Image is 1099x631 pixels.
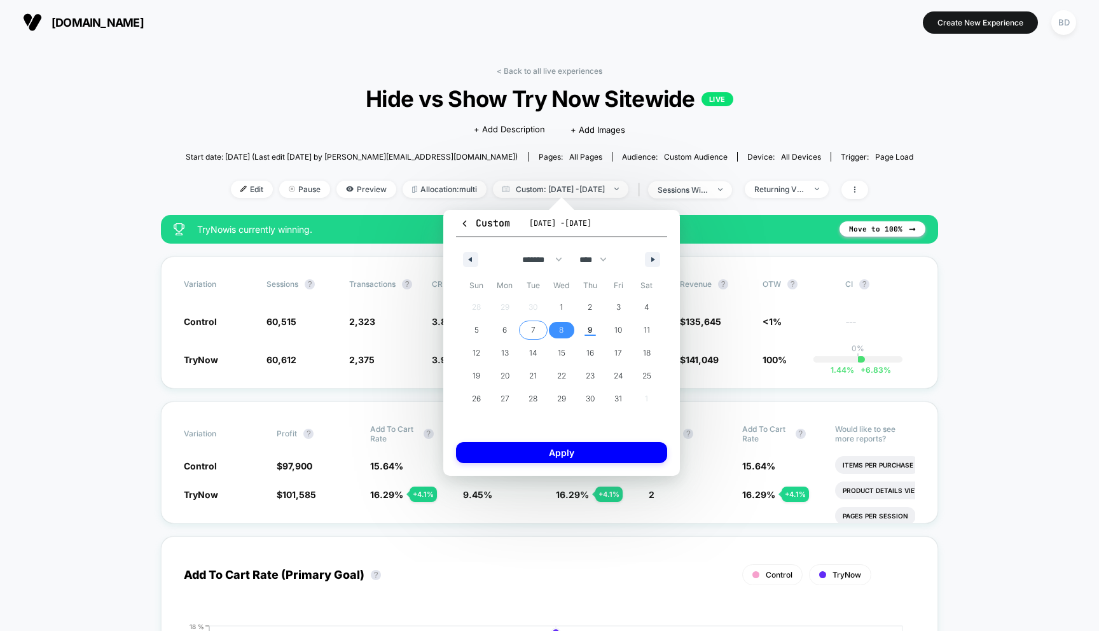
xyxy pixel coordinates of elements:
[491,342,520,364] button: 13
[190,622,204,630] tspan: 18 %
[529,364,537,387] span: 21
[519,387,548,410] button: 28
[501,387,509,410] span: 27
[635,181,648,199] span: |
[576,296,604,319] button: 2
[632,364,661,387] button: 25
[632,275,661,296] span: Sat
[718,279,728,289] button: ?
[174,223,184,235] img: success_star
[754,184,805,194] div: Returning Visitors
[686,316,721,327] span: 135,645
[763,316,782,327] span: <1%
[456,442,667,463] button: Apply
[766,570,792,579] span: Control
[184,316,217,327] span: Control
[644,319,650,342] span: 11
[782,487,809,502] div: + 4.1 %
[277,461,312,471] span: $
[861,365,866,375] span: +
[412,186,417,193] img: rebalance
[642,364,651,387] span: 25
[742,489,775,500] span: 16.29 %
[403,181,487,198] span: Allocation: multi
[923,11,1038,34] button: Create New Experience
[559,319,563,342] span: 8
[576,364,604,387] button: 23
[491,275,520,296] span: Mon
[519,275,548,296] span: Tue
[702,92,733,106] p: LIVE
[643,342,651,364] span: 18
[472,387,481,410] span: 26
[614,387,622,410] span: 31
[1047,10,1080,36] button: BD
[502,319,507,342] span: 6
[371,570,381,580] button: ?
[266,316,296,327] span: 60,515
[557,387,566,410] span: 29
[835,424,915,443] p: Would like to see more reports?
[349,354,375,365] span: 2,375
[588,296,592,319] span: 2
[857,353,859,363] p: |
[649,489,654,500] span: 2
[548,319,576,342] button: 8
[632,319,661,342] button: 11
[491,364,520,387] button: 20
[852,343,864,353] p: 0%
[763,354,787,365] span: 100%
[763,279,833,289] span: OTW
[632,342,661,364] button: 18
[570,125,625,135] span: + Add Images
[737,152,831,162] span: Device:
[831,365,854,375] span: 1.44 %
[493,181,628,198] span: Custom: [DATE] - [DATE]
[586,387,595,410] span: 30
[787,279,798,289] button: ?
[474,319,479,342] span: 5
[266,354,296,365] span: 60,612
[197,224,827,235] span: TryNow is currently winning.
[604,275,633,296] span: Fri
[576,387,604,410] button: 30
[222,85,877,112] span: Hide vs Show Try Now Sitewide
[718,188,722,191] img: end
[531,319,536,342] span: 7
[576,319,604,342] button: 9
[184,489,218,500] span: TryNow
[473,364,480,387] span: 19
[462,364,491,387] button: 19
[501,364,509,387] span: 20
[859,279,869,289] button: ?
[835,507,916,525] li: Pages Per Session
[815,188,819,190] img: end
[529,342,537,364] span: 14
[632,296,661,319] button: 4
[1051,10,1076,35] div: BD
[303,429,314,439] button: ?
[742,424,789,443] span: Add To Cart Rate
[835,482,951,499] li: Product Details Views Rate
[781,152,821,162] span: all devices
[614,364,623,387] span: 24
[556,489,589,500] span: 16.29 %
[456,216,667,237] button: Custom[DATE] -[DATE]
[558,342,565,364] span: 15
[569,152,602,162] span: all pages
[841,152,913,162] div: Trigger:
[462,319,491,342] button: 5
[529,387,537,410] span: 28
[529,218,591,228] span: [DATE] - [DATE]
[282,461,312,471] span: 97,900
[462,342,491,364] button: 12
[501,342,509,364] span: 13
[491,319,520,342] button: 6
[240,186,247,192] img: edit
[519,342,548,364] button: 14
[586,364,595,387] span: 23
[519,319,548,342] button: 7
[616,296,621,319] span: 3
[349,279,396,289] span: Transactions
[52,16,144,29] span: [DOMAIN_NAME]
